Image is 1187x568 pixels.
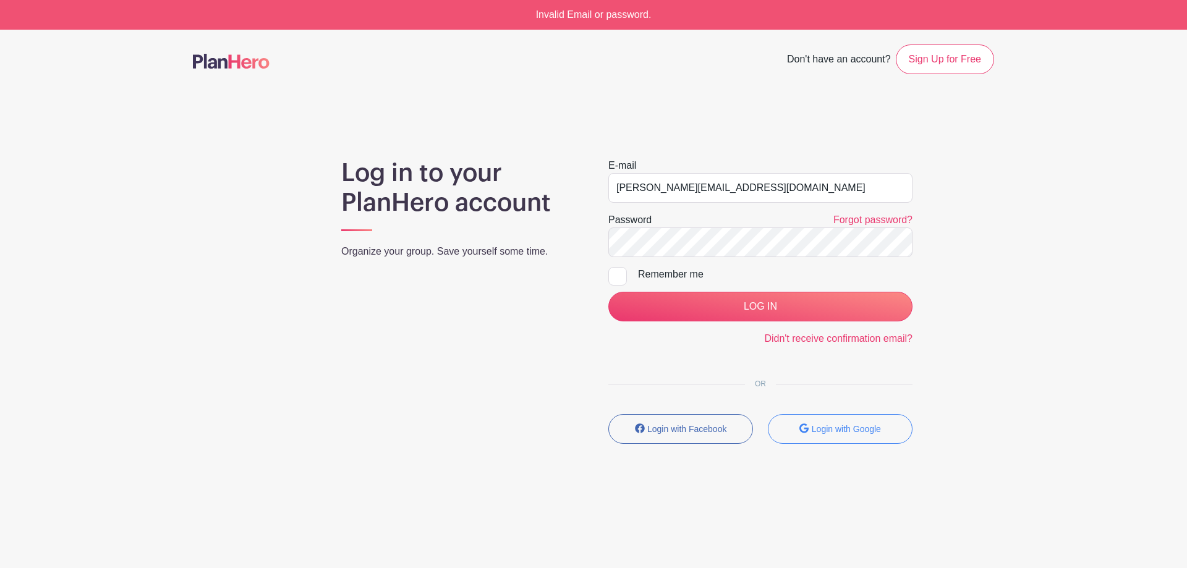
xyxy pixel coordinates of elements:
a: Forgot password? [833,214,913,225]
span: OR [745,379,776,388]
img: logo-507f7623f17ff9eddc593b1ce0a138ce2505c220e1c5a4e2b4648c50719b7d32.svg [193,54,270,69]
h1: Log in to your PlanHero account [341,158,579,218]
label: E-mail [608,158,636,173]
button: Login with Google [768,414,913,444]
input: LOG IN [608,292,913,321]
span: Don't have an account? [787,47,891,74]
a: Sign Up for Free [896,45,994,74]
p: Organize your group. Save yourself some time. [341,244,579,259]
small: Login with Facebook [647,424,726,434]
a: Didn't receive confirmation email? [764,333,913,344]
div: Remember me [638,267,913,282]
button: Login with Facebook [608,414,753,444]
small: Login with Google [812,424,881,434]
input: e.g. julie@eventco.com [608,173,913,203]
label: Password [608,213,652,227]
